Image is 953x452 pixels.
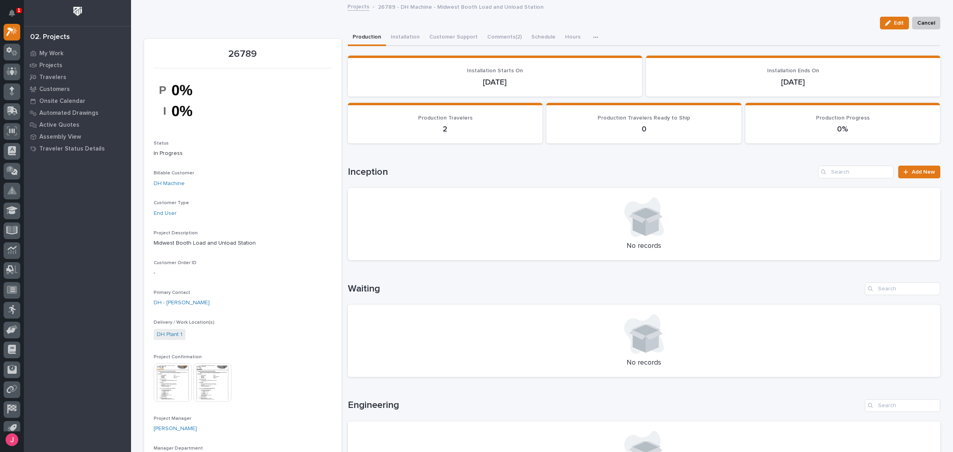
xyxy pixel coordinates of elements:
[348,166,815,178] h1: Inception
[755,124,931,134] p: 0%
[347,2,369,11] a: Projects
[560,29,585,46] button: Hours
[10,10,20,22] div: Notifications1
[39,50,64,57] p: My Work
[767,68,819,73] span: Installation Ends On
[378,2,544,11] p: 26789 - DH Machine - Midwest Booth Load and Unload Station
[818,166,893,178] input: Search
[880,17,909,29] button: Edit
[154,201,189,205] span: Customer Type
[154,425,197,433] a: [PERSON_NAME]
[154,48,332,60] p: 26789
[39,122,79,129] p: Active Quotes
[865,399,940,412] input: Search
[865,282,940,295] input: Search
[24,107,131,119] a: Automated Drawings
[386,29,424,46] button: Installation
[357,242,931,251] p: No records
[39,62,62,69] p: Projects
[24,95,131,107] a: Onsite Calendar
[556,124,732,134] p: 0
[154,355,202,359] span: Project Confirmation
[154,299,210,307] a: DH - [PERSON_NAME]
[424,29,482,46] button: Customer Support
[467,68,523,73] span: Installation Starts On
[4,5,20,21] button: Notifications
[154,261,197,265] span: Customer Order ID
[154,290,190,295] span: Primary Contact
[154,269,332,277] p: -
[527,29,560,46] button: Schedule
[24,83,131,95] a: Customers
[39,133,81,141] p: Assembly View
[656,77,931,87] p: [DATE]
[24,143,131,155] a: Traveler Status Details
[4,431,20,448] button: users-avatar
[154,180,185,188] a: DH Machine
[39,110,98,117] p: Automated Drawings
[816,115,870,121] span: Production Progress
[24,59,131,71] a: Projects
[157,330,182,339] a: DH Plant 1
[917,18,935,28] span: Cancel
[154,149,332,158] p: In Progress
[154,209,177,218] a: End User
[348,29,386,46] button: Production
[348,283,862,295] h1: Waiting
[30,33,70,42] div: 02. Projects
[154,446,203,451] span: Manager Department
[24,119,131,131] a: Active Quotes
[154,320,214,325] span: Delivery / Work Location(s)
[24,71,131,83] a: Travelers
[418,115,473,121] span: Production Travelers
[154,231,198,236] span: Project Description
[39,74,66,81] p: Travelers
[898,166,940,178] a: Add New
[17,8,20,13] p: 1
[39,145,105,153] p: Traveler Status Details
[154,416,191,421] span: Project Manager
[154,141,169,146] span: Status
[894,19,904,27] span: Edit
[357,124,533,134] p: 2
[154,239,332,247] p: Midwest Booth Load and Unload Station
[482,29,527,46] button: Comments (2)
[912,17,940,29] button: Cancel
[154,171,194,176] span: Billable Customer
[154,73,213,128] img: mx9tqxWHQ5KHCx9kTzEWAB-Xls8zPXGsxp-69o7jMpU
[357,359,931,367] p: No records
[912,169,935,175] span: Add New
[70,4,85,19] img: Workspace Logo
[348,400,862,411] h1: Engineering
[39,98,85,105] p: Onsite Calendar
[24,47,131,59] a: My Work
[24,131,131,143] a: Assembly View
[598,115,690,121] span: Production Travelers Ready to Ship
[357,77,633,87] p: [DATE]
[39,86,70,93] p: Customers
